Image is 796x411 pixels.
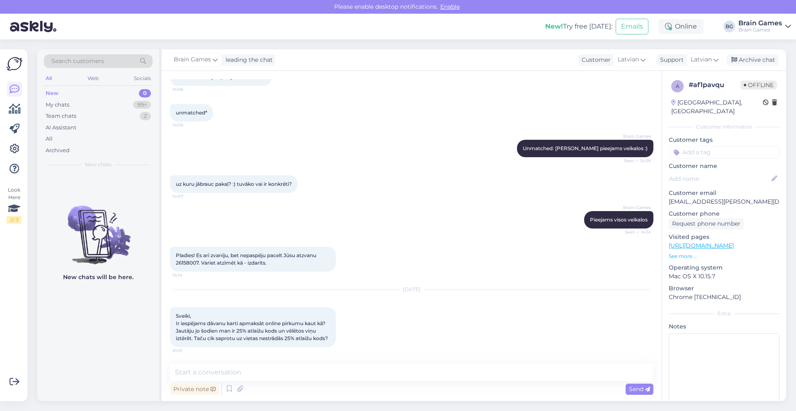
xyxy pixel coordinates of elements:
div: Team chats [46,112,76,120]
b: New! [545,22,563,30]
p: Customer phone [669,209,779,218]
span: Brain Games [620,204,651,211]
div: All [44,73,53,84]
span: a [676,83,680,89]
p: [EMAIL_ADDRESS][PERSON_NAME][DOMAIN_NAME] [669,197,779,206]
p: Mac OS X 10.15.7 [669,272,779,281]
span: Brain Games [174,55,211,64]
div: Customer information [669,123,779,131]
span: unmatched* [176,109,207,116]
div: Extra [669,310,779,317]
img: Askly Logo [7,56,22,72]
span: Brain Games [620,133,651,139]
p: Notes [669,322,779,331]
p: New chats will be here. [63,273,133,282]
p: Browser [669,284,779,293]
div: 2 [140,112,151,120]
input: Add name [669,174,770,183]
span: 14:06 [172,122,204,128]
a: Brain GamesBrain Games [738,20,791,33]
div: Request phone number [669,218,744,229]
span: Sveiki, Ir iespējams dāvanu karti apmaksāt online pirkumu kaut kā? Jautāju jo šodien man ir 25% a... [176,313,328,341]
div: My chats [46,101,69,109]
div: Brain Games [738,27,782,33]
span: Seen ✓ 14:14 [620,229,651,235]
span: Pieejams visos veikalos [590,216,648,223]
div: leading the chat [222,56,273,64]
input: Add a tag [669,146,779,158]
div: Private note [170,384,219,395]
div: [GEOGRAPHIC_DATA], [GEOGRAPHIC_DATA] [671,98,763,116]
div: # af1pavqu [689,80,740,90]
div: Try free [DATE]: [545,22,612,32]
span: Offline [740,80,777,90]
div: Customer [578,56,611,64]
div: [DATE] [170,286,653,293]
p: See more ... [669,253,779,260]
p: Chrome [TECHNICAL_ID] [669,293,779,302]
div: Online [658,19,704,34]
span: uz kuru jābrauc pakaļ? :) tuvāko vai ir konkrēti? [176,181,292,187]
span: Pladies! Es arī zvanīju, bet nepaspēju pacelt Jūsu atzvanu 26158007. Variet atzīmēt kā - izdarīts. [176,252,318,266]
div: Archive chat [726,54,779,66]
a: [URL][DOMAIN_NAME] [669,242,734,249]
span: Seen ✓ 14:06 [620,158,651,164]
span: 14:06 [172,86,204,92]
p: Customer tags [669,136,779,144]
span: Latvian [618,55,639,64]
div: BG [723,21,735,32]
span: 14:14 [172,272,204,278]
span: Latvian [691,55,712,64]
p: Customer email [669,189,779,197]
div: New [46,89,58,97]
button: Emails [616,19,648,34]
img: No chats [37,191,159,265]
span: Search customers [51,57,104,66]
span: Send [629,385,650,393]
span: 14:07 [172,193,204,199]
div: Look Here [7,186,22,224]
span: 10:01 [172,348,204,354]
div: AI Assistant [46,124,76,132]
div: Archived [46,146,70,155]
p: Visited pages [669,233,779,241]
span: New chats [85,161,112,168]
div: Support [657,56,684,64]
div: Web [86,73,100,84]
div: 99+ [133,101,151,109]
span: Unmatched: [PERSON_NAME] pieejams veikalos :) [523,145,648,151]
span: Enable [438,3,462,10]
div: 0 [139,89,151,97]
div: Socials [132,73,153,84]
div: All [46,135,53,143]
p: Operating system [669,263,779,272]
div: 2 / 3 [7,216,22,224]
div: Brain Games [738,20,782,27]
p: Customer name [669,162,779,170]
